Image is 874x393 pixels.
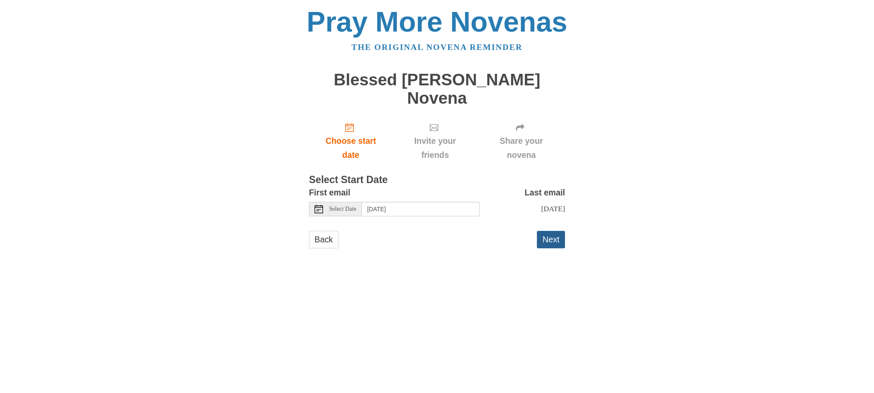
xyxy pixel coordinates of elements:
[352,43,523,52] a: The original novena reminder
[486,134,556,162] span: Share your novena
[309,186,350,200] label: First email
[309,231,338,248] a: Back
[329,206,356,212] span: Select Date
[309,175,565,186] h3: Select Start Date
[524,186,565,200] label: Last email
[309,71,565,107] h1: Blessed [PERSON_NAME] Novena
[541,204,565,213] span: [DATE]
[478,116,565,166] div: Click "Next" to confirm your start date first.
[537,231,565,248] button: Next
[309,116,393,166] a: Choose start date
[318,134,384,162] span: Choose start date
[307,6,568,38] a: Pray More Novenas
[393,116,478,166] div: Click "Next" to confirm your start date first.
[401,134,469,162] span: Invite your friends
